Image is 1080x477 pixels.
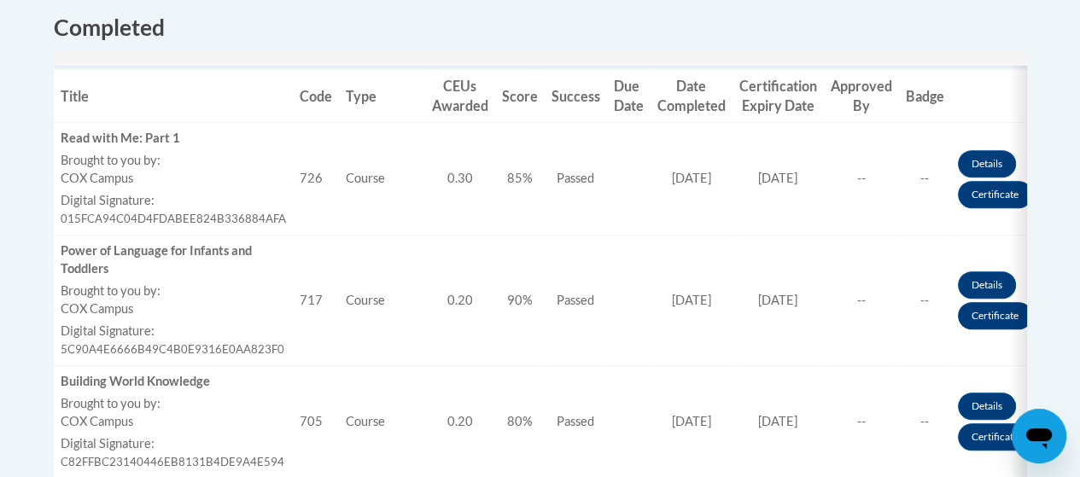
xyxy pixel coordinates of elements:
label: Digital Signature: [61,323,286,340]
td: Course [339,236,425,366]
span: [DATE] [672,293,711,307]
a: Details button [958,271,1016,299]
iframe: Button to launch messaging window [1012,409,1066,463]
span: [DATE] [672,414,711,428]
div: 0.20 [432,413,488,431]
label: Brought to you by: [61,282,286,300]
a: Certificate [958,302,1032,329]
div: 0.20 [432,292,488,310]
span: [DATE] [758,414,797,428]
td: -- [824,236,899,366]
label: Brought to you by: [61,152,286,170]
label: Brought to you by: [61,395,286,413]
span: C82FFBC23140446EB8131B4DE9A4E594 [61,455,284,468]
a: Details button [958,150,1016,177]
td: Actions [951,123,1044,236]
th: Title [54,69,293,123]
th: Badge [899,69,951,123]
a: Certificate [958,423,1032,451]
div: Building World Knowledge [61,373,286,391]
span: 015FCA94C04D4FDABEE824B336884AFA [61,212,286,225]
span: 5C90A4E6666B49C4B0E9316E0AA823F0 [61,342,284,356]
th: Certification Expiry Date [733,69,824,123]
label: Digital Signature: [61,192,286,210]
td: 717 [293,236,339,366]
th: Score [495,69,545,123]
th: Code [293,69,339,123]
h2: Completed [54,12,1027,44]
td: -- [899,123,951,236]
div: Read with Me: Part 1 [61,130,286,148]
span: 85% [507,171,533,185]
th: Date Completed [651,69,733,123]
td: -- [824,123,899,236]
span: [DATE] [758,171,797,185]
a: Certificate [958,181,1032,208]
span: 80% [507,414,533,428]
span: [DATE] [758,293,797,307]
td: Passed [545,236,607,366]
span: [DATE] [672,171,711,185]
th: CEUs Awarded [425,69,495,123]
td: Passed [545,123,607,236]
div: Power of Language for Infants and Toddlers [61,242,286,278]
div: 0.30 [432,170,488,188]
span: COX Campus [61,301,133,316]
th: Type [339,69,425,123]
th: Approved By [824,69,899,123]
a: Details button [958,393,1016,420]
th: Due Date [607,69,651,123]
td: -- [899,236,951,366]
th: Success [545,69,607,123]
td: 726 [293,123,339,236]
span: COX Campus [61,171,133,185]
th: Actions [951,69,1044,123]
td: Actions [951,236,1044,366]
span: COX Campus [61,414,133,428]
td: Course [339,123,425,236]
label: Digital Signature: [61,435,286,453]
span: 90% [507,293,533,307]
